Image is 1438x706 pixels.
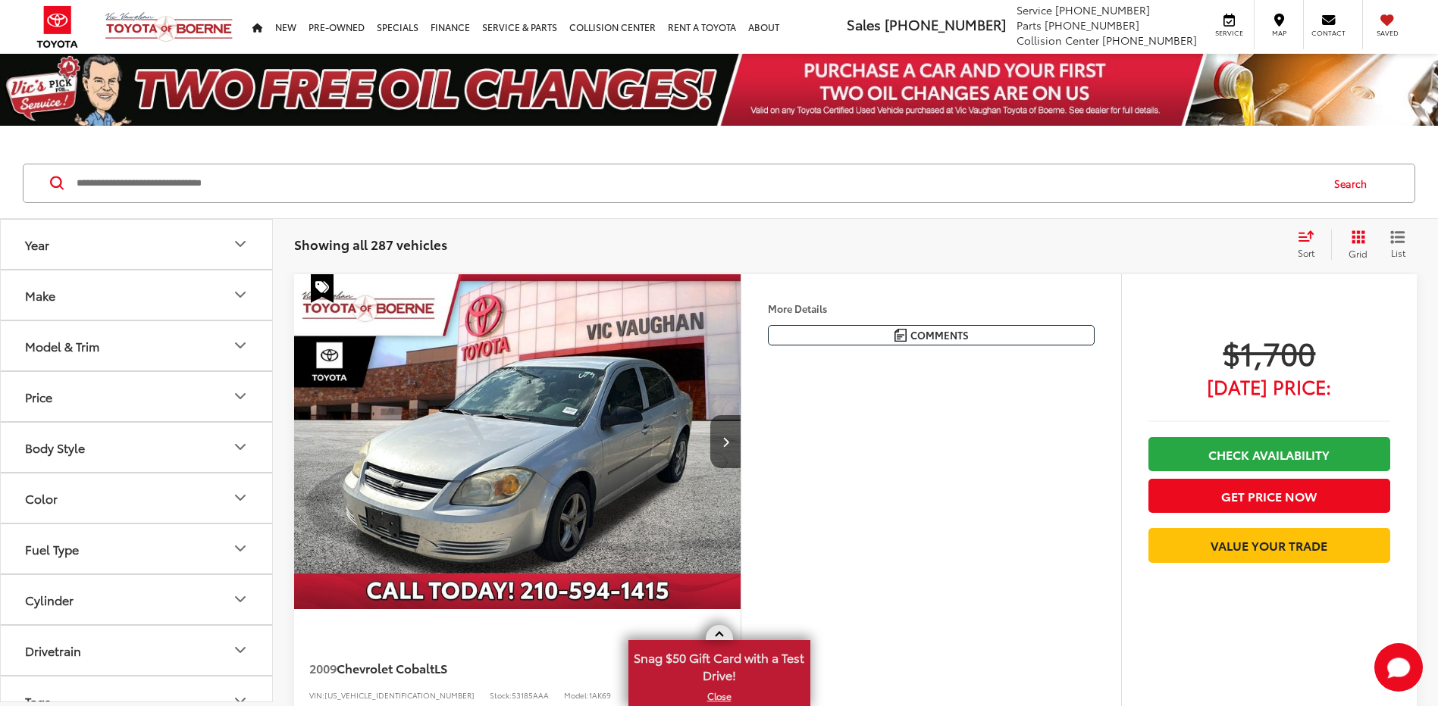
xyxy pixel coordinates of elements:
[1148,379,1390,394] span: [DATE] Price:
[768,325,1095,345] button: Comments
[25,542,79,556] div: Fuel Type
[25,592,74,607] div: Cylinder
[293,274,742,611] img: 2009 Chevrolet Cobalt LS
[1371,28,1404,38] span: Saved
[25,389,52,404] div: Price
[1,524,274,573] button: Fuel TypeFuel Type
[309,659,337,676] span: 2009
[1390,246,1405,259] span: List
[105,11,233,42] img: Vic Vaughan Toyota of Boerne
[512,689,549,701] span: 53185AAA
[1349,247,1368,260] span: Grid
[1290,230,1331,260] button: Select sort value
[231,336,249,355] div: Model & Trim
[25,237,49,251] div: Year
[311,274,334,303] span: Special
[1320,164,1389,202] button: Search
[25,288,55,302] div: Make
[1055,2,1150,17] span: [PHONE_NUMBER]
[1045,17,1139,33] span: [PHONE_NUMBER]
[1148,528,1390,562] a: Value Your Trade
[1017,2,1052,17] span: Service
[894,329,907,342] img: Comments
[1,372,274,421] button: PricePrice
[589,689,611,701] span: 1AK69
[293,274,742,610] a: 2009 Chevrolet Cobalt LS2009 Chevrolet Cobalt LS2009 Chevrolet Cobalt LS2009 Chevrolet Cobalt LS
[1374,643,1423,692] button: Toggle Chat Window
[231,489,249,507] div: Color
[910,328,969,342] span: Comments
[25,643,81,658] div: Drivetrain
[1379,230,1417,260] button: List View
[434,659,447,676] span: LS
[768,303,1095,314] h4: More Details
[231,641,249,659] div: Drivetrain
[1,626,274,675] button: DrivetrainDrivetrain
[231,539,249,558] div: Fuel Type
[1,575,274,624] button: CylinderCylinder
[1298,246,1314,259] span: Sort
[847,14,881,34] span: Sales
[25,440,85,455] div: Body Style
[885,14,1006,34] span: [PHONE_NUMBER]
[1,321,274,370] button: Model & TrimModel & Trim
[1331,230,1379,260] button: Grid View
[1212,28,1246,38] span: Service
[324,689,475,701] span: [US_VEHICLE_IDENTIFICATION_NUMBER]
[309,660,673,676] a: 2009Chevrolet CobaltLS
[337,659,434,676] span: Chevrolet Cobalt
[1148,437,1390,471] a: Check Availability
[294,235,447,253] span: Showing all 287 vehicles
[231,438,249,456] div: Body Style
[1,423,274,472] button: Body StyleBody Style
[231,387,249,405] div: Price
[1374,643,1423,692] svg: Start Chat
[1,220,274,269] button: YearYear
[231,286,249,304] div: Make
[1311,28,1346,38] span: Contact
[1017,17,1042,33] span: Parts
[1262,28,1295,38] span: Map
[1148,479,1390,513] button: Get Price Now
[1,270,274,320] button: MakeMake
[293,274,742,610] div: 2009 Chevrolet Cobalt LS 0
[1148,333,1390,371] span: $1,700
[309,689,324,701] span: VIN:
[231,235,249,253] div: Year
[564,689,589,701] span: Model:
[1017,33,1099,48] span: Collision Center
[1,473,274,523] button: ColorColor
[25,339,99,353] div: Model & Trim
[490,689,512,701] span: Stock:
[231,590,249,608] div: Cylinder
[630,642,809,688] span: Snag $50 Gift Card with a Test Drive!
[1102,33,1197,48] span: [PHONE_NUMBER]
[25,491,58,505] div: Color
[75,165,1320,201] input: Search by Make, Model, or Keyword
[710,415,741,468] button: Next image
